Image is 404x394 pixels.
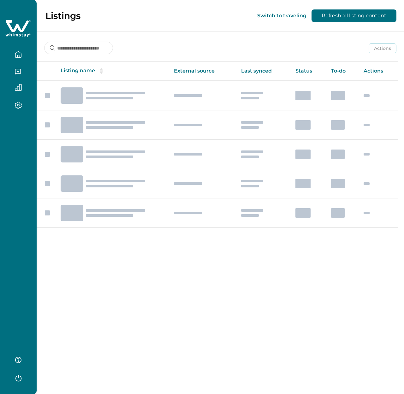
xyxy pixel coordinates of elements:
[326,62,359,81] th: To-do
[369,43,396,53] button: Actions
[45,10,80,21] p: Listings
[359,62,398,81] th: Actions
[236,62,290,81] th: Last synced
[169,62,236,81] th: External source
[56,62,169,81] th: Listing name
[95,68,108,74] button: sorting
[312,9,396,22] button: Refresh all listing content
[290,62,326,81] th: Status
[257,13,306,19] button: Switch to traveling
